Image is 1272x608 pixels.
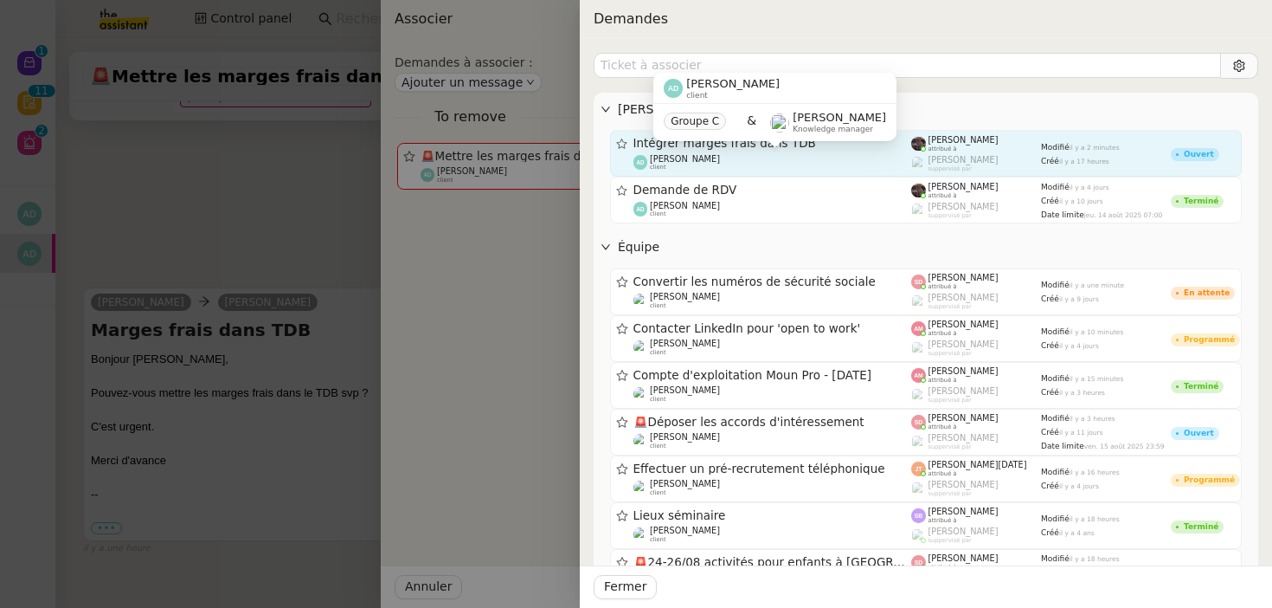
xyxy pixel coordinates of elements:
img: users%2FoFdbodQ3TgNoWt9kP3GXAs5oaCq1%2Favatar%2Fprofile-pic.png [911,482,926,496]
span: Compte d'exploitation Moun Pro - [DATE] [633,370,912,382]
img: users%2FoFdbodQ3TgNoWt9kP3GXAs5oaCq1%2Favatar%2Fprofile-pic.png [770,113,789,133]
img: users%2FdHO1iM5N2ObAeWsI96eSgBoqS9g1%2Favatar%2Fdownload.png [633,294,648,308]
span: [PERSON_NAME] [650,432,720,442]
button: Fermer [594,575,657,599]
app-user-detailed-label: client [633,385,912,403]
span: [PERSON_NAME] [928,527,999,536]
span: [PERSON_NAME] [928,433,999,443]
app-user-label: suppervisé par [911,527,1041,544]
span: [PERSON_NAME] [928,273,999,282]
div: Ouvert [1184,151,1214,158]
img: 2af2e8ed-4e7a-4339-b054-92d163d57814 [911,184,926,198]
span: attribué à [928,424,957,430]
img: users%2FoFdbodQ3TgNoWt9kP3GXAs5oaCq1%2Favatar%2Fprofile-pic.png [911,388,926,403]
span: [PERSON_NAME] [686,77,780,90]
span: & [747,111,756,133]
app-user-label: Knowledge manager [770,111,886,133]
img: users%2FAXgjBsdPtrYuxuZvIJjRexEdqnq2%2Favatar%2F1599931753966.jpeg [633,387,648,402]
app-user-label: attribué à [911,135,1041,152]
span: suppervisé par [928,443,972,450]
span: client [650,349,666,356]
span: Date limite [1041,442,1084,450]
span: il y a 9 jours [1059,295,1099,303]
span: suppervisé par [928,537,972,544]
span: [PERSON_NAME] [928,413,999,423]
img: svg [911,321,926,336]
span: 🚨 [633,555,648,569]
app-user-label: attribué à [911,553,1041,571]
span: suppervisé par [928,165,972,172]
span: [PERSON_NAME] [928,553,999,563]
span: client [650,210,666,217]
app-user-detailed-label: client [633,154,912,171]
div: Ouvert [1184,430,1214,437]
span: il y a 3 heures [1059,389,1105,397]
span: Lieux séminaire [633,510,912,522]
div: Terminé [1184,383,1218,391]
span: Déposer les accords d'intéressement [633,417,912,429]
img: users%2FdHO1iM5N2ObAeWsI96eSgBoqS9g1%2Favatar%2Fdownload.png [633,340,648,355]
app-user-label: attribué à [911,413,1041,430]
img: users%2FoFdbodQ3TgNoWt9kP3GXAs5oaCq1%2Favatar%2Fprofile-pic.png [911,294,926,309]
span: suppervisé par [928,303,972,310]
span: Créé [1041,388,1059,397]
span: suppervisé par [928,490,972,497]
span: [PERSON_NAME] [928,182,999,191]
span: [PERSON_NAME] [928,155,999,165]
span: [PERSON_NAME] [793,111,886,124]
span: attribué à [928,330,957,337]
span: [PERSON_NAME] [618,100,1251,120]
img: svg [633,202,648,217]
input: Ticket à associer [594,53,1221,78]
span: Modifié [1041,143,1070,152]
span: Créé [1041,294,1059,303]
span: il y a 18 heures [1070,515,1120,523]
img: 2af2e8ed-4e7a-4339-b054-92d163d57814 [911,137,926,152]
span: [PERSON_NAME] [928,366,999,376]
span: Créé [1041,341,1059,350]
span: attribué à [928,283,957,290]
span: client [686,91,708,100]
app-user-label: suppervisé par [911,293,1041,310]
span: [PERSON_NAME] [650,339,720,348]
span: il y a 4 jours [1059,482,1099,490]
span: il y a 16 heures [1070,469,1120,476]
span: attribué à [928,470,957,477]
span: suppervisé par [928,212,972,219]
span: [PERSON_NAME] [928,480,999,489]
app-user-label: suppervisé par [911,433,1041,450]
app-user-label: attribué à [911,460,1041,477]
app-user-detailed-label: client [633,292,912,309]
span: client [650,302,666,309]
span: [PERSON_NAME] [928,320,999,329]
app-user-detailed-label: client [633,201,912,218]
span: Intégrer marges frais dans TDB [633,138,912,150]
div: Programmé [1184,336,1235,344]
img: users%2FoFdbodQ3TgNoWt9kP3GXAs5oaCq1%2Favatar%2Fprofile-pic.png [911,435,926,450]
span: Modifié [1041,183,1070,191]
span: [PERSON_NAME] [928,507,999,516]
span: Créé [1041,528,1059,537]
span: attribué à [928,377,957,384]
app-user-detailed-label: client [633,432,912,450]
span: [PERSON_NAME] [650,201,720,210]
span: Créé [1041,428,1059,437]
img: svg [911,275,926,289]
img: svg [911,462,926,476]
app-user-label: suppervisé par [911,386,1041,404]
span: ven. 15 août 2025 23:59 [1084,443,1165,450]
div: [PERSON_NAME] [594,93,1258,126]
app-user-label: suppervisé par [911,480,1041,497]
div: Programmé [1184,476,1235,484]
span: Modifié [1041,554,1070,563]
span: attribué à [928,192,957,199]
span: Demandes [594,10,668,27]
span: jeu. 14 août 2025 07:00 [1084,211,1163,219]
span: attribué à [928,146,957,152]
span: [PERSON_NAME] [650,479,720,488]
nz-tag: Groupe C [664,113,726,130]
img: users%2FdHO1iM5N2ObAeWsI96eSgBoqS9g1%2Favatar%2Fdownload.png [633,434,648,449]
img: users%2FoFdbodQ3TgNoWt9kP3GXAs5oaCq1%2Favatar%2Fprofile-pic.png [911,203,926,217]
div: Équipe [594,230,1258,264]
span: Fermer [604,577,646,597]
